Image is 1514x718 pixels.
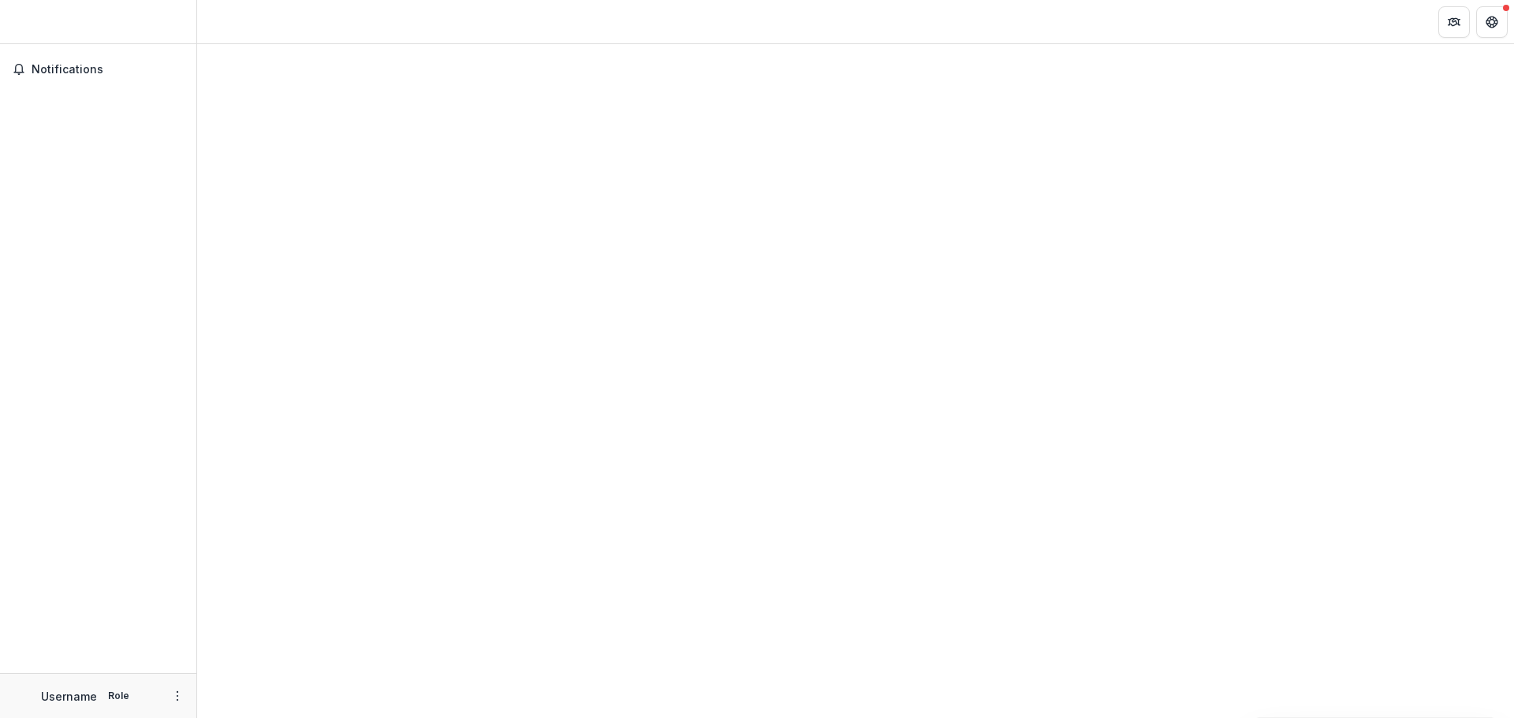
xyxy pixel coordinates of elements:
[6,57,190,82] button: Notifications
[41,688,97,705] p: Username
[103,689,134,703] p: Role
[168,686,187,705] button: More
[1438,6,1470,38] button: Partners
[32,63,184,76] span: Notifications
[1476,6,1508,38] button: Get Help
